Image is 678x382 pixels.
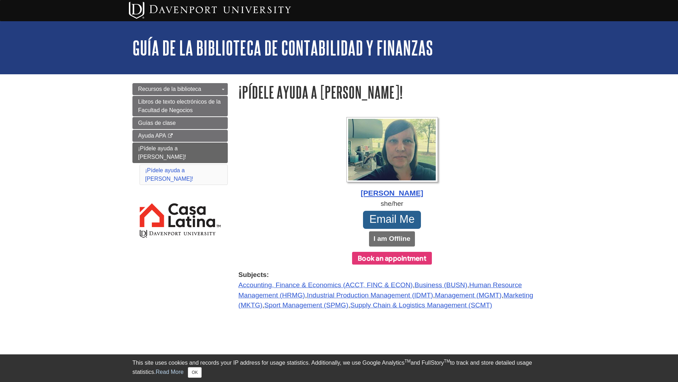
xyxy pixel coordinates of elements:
[156,369,184,375] a: Read More
[264,301,349,309] a: Sport Management (SPMG)
[374,235,410,242] b: I am Offline
[369,231,415,247] button: I am Offline
[132,96,228,116] a: Libros de texto electrónicos de la Facultad de Negocios
[145,167,193,182] a: ¡Pídele ayuda a [PERSON_NAME]!
[238,270,546,311] div: , , , , , , ,
[129,2,291,19] img: Davenport University
[138,133,166,139] span: Ayuda APA
[352,252,432,265] button: Book an appointment
[238,281,522,299] a: Human Resource Management (HRMG)
[238,270,546,280] strong: Subjects:
[346,117,438,182] img: Profile Photo
[435,291,502,299] a: Management (MGMT)
[167,134,173,138] i: This link opens in a new window
[138,86,201,92] span: Recursos de la biblioteca
[132,83,228,95] a: Recursos de la biblioteca
[444,359,450,364] sup: TM
[238,83,546,101] h1: ¡Pídele ayuda a [PERSON_NAME]!
[138,99,221,113] span: Libros de texto electrónicos de la Facultad de Negocios
[132,130,228,142] a: Ayuda APA
[188,367,202,378] button: Close
[404,359,410,364] sup: TM
[138,145,186,160] span: ¡Pídele ayuda a [PERSON_NAME]!
[132,117,228,129] a: Guías de clase
[138,120,176,126] span: Guías de clase
[132,359,546,378] div: This site uses cookies and records your IP address for usage statistics. Additionally, we use Goo...
[363,211,421,228] a: Email Me
[132,83,228,251] div: Guide Page Menu
[415,281,467,289] a: Business (BUSN)
[307,291,433,299] a: Industrial Production Management (IDMT)
[132,37,433,59] a: Guía de la Biblioteca de Contabilidad y Finanzas
[238,187,546,199] div: [PERSON_NAME]
[238,117,546,199] a: Profile Photo [PERSON_NAME]
[350,301,492,309] a: Supply Chain & Logistics Management (SCMT)
[238,281,413,289] a: Accounting, Finance & Economics (ACCT, FINC & ECON)
[238,199,546,209] div: she/her
[132,143,228,163] a: ¡Pídele ayuda a [PERSON_NAME]!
